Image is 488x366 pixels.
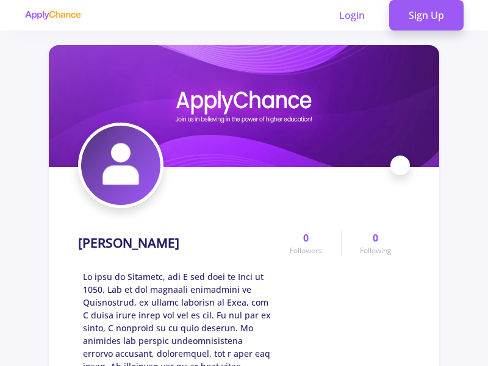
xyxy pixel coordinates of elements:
a: 0Followers [271,231,340,256]
img: Mohammad Jamicover image [49,45,439,167]
span: 0 [373,231,378,245]
span: Following [360,245,392,256]
img: applychance logo text only [24,10,81,20]
h1: [PERSON_NAME] [78,235,179,251]
span: Followers [290,245,322,256]
span: 0 [303,231,309,245]
a: 0Following [341,231,410,256]
img: Mohammad Jamiavatar [81,126,160,205]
